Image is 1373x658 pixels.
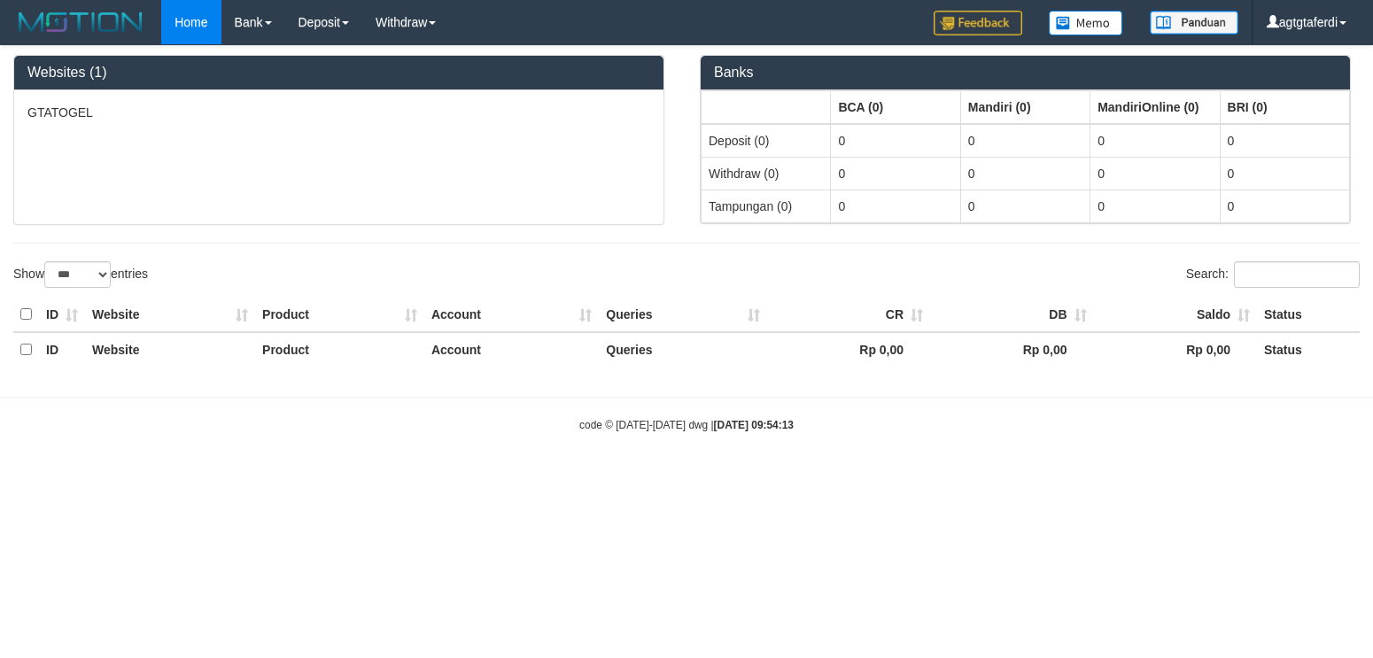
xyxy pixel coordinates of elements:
th: Rp 0,00 [1094,332,1257,367]
th: Status [1257,298,1360,332]
th: Status [1257,332,1360,367]
th: Queries [599,332,766,367]
td: Deposit (0) [702,124,831,158]
img: panduan.png [1150,11,1238,35]
th: Group: activate to sort column ascending [1220,90,1349,124]
th: Rp 0,00 [767,332,930,367]
small: code © [DATE]-[DATE] dwg | [579,419,794,431]
th: Group: activate to sort column ascending [831,90,960,124]
img: MOTION_logo.png [13,9,148,35]
td: Tampungan (0) [702,190,831,222]
th: Product [255,332,424,367]
input: Search: [1234,261,1360,288]
th: Website [85,298,255,332]
th: ID [39,332,85,367]
th: Group: activate to sort column ascending [960,90,1090,124]
td: 0 [831,190,960,222]
td: 0 [831,124,960,158]
td: 0 [1220,124,1349,158]
td: 0 [831,157,960,190]
th: Website [85,332,255,367]
th: Account [424,332,599,367]
td: 0 [1220,190,1349,222]
td: 0 [1220,157,1349,190]
label: Search: [1186,261,1360,288]
h3: Banks [714,65,1337,81]
th: Saldo [1094,298,1257,332]
th: Rp 0,00 [930,332,1093,367]
td: 0 [1090,190,1220,222]
th: Queries [599,298,766,332]
select: Showentries [44,261,111,288]
th: ID [39,298,85,332]
td: 0 [960,124,1090,158]
label: Show entries [13,261,148,288]
td: 0 [960,190,1090,222]
th: DB [930,298,1093,332]
td: Withdraw (0) [702,157,831,190]
img: Feedback.jpg [934,11,1022,35]
th: Group: activate to sort column ascending [1090,90,1220,124]
td: 0 [1090,157,1220,190]
th: Product [255,298,424,332]
th: Group: activate to sort column ascending [702,90,831,124]
img: Button%20Memo.svg [1049,11,1123,35]
th: CR [767,298,930,332]
td: 0 [1090,124,1220,158]
h3: Websites (1) [27,65,650,81]
td: 0 [960,157,1090,190]
p: GTATOGEL [27,104,650,121]
strong: [DATE] 09:54:13 [714,419,794,431]
th: Account [424,298,599,332]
